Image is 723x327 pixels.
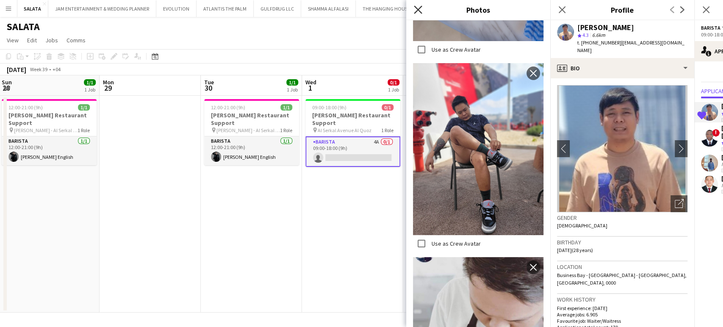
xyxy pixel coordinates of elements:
[413,63,543,235] img: Crew photo 511680
[577,39,684,53] span: | [EMAIL_ADDRESS][DOMAIN_NAME]
[301,0,356,17] button: SHAMMA ALFALASI
[216,127,280,133] span: [PERSON_NAME] - Al Serkal Avenue Al Quoz
[430,46,481,53] label: Use as Crew Avatar
[2,111,97,127] h3: [PERSON_NAME] Restaurant Support
[2,99,97,165] app-job-card: 12:00-21:00 (9h)1/1[PERSON_NAME] Restaurant Support [PERSON_NAME] - Al Serkal Avenue Al Quoz1 Rol...
[2,136,97,165] app-card-role: Barista1/112:00-21:00 (9h)[PERSON_NAME] English
[670,195,687,212] div: Open photos pop-in
[430,240,481,247] label: Use as Crew Avatar
[382,104,393,111] span: 0/1
[8,104,43,111] span: 12:00-21:00 (9h)
[84,79,96,86] span: 1/1
[305,99,400,167] app-job-card: 09:00-18:00 (9h)0/1[PERSON_NAME] Restaurant Support Al Serkal Avenue Al Quoz1 RoleBarista4A0/109:...
[102,83,114,93] span: 29
[27,36,37,44] span: Edit
[305,136,400,167] app-card-role: Barista4A0/109:00-18:00 (9h)
[28,66,49,72] span: Week 39
[254,0,301,17] button: GULFDRUG LLC
[405,83,417,93] span: 2
[388,86,399,93] div: 1 Job
[287,86,298,93] div: 1 Job
[406,4,550,15] h3: Photos
[204,111,299,127] h3: [PERSON_NAME] Restaurant Support
[557,238,687,246] h3: Birthday
[48,0,156,17] button: JAM ENTERTAINMENT & WEDDING PLANNER
[7,20,40,33] h1: SALATA
[204,136,299,165] app-card-role: Barista1/112:00-21:00 (9h)[PERSON_NAME] English
[550,4,694,15] h3: Profile
[712,129,720,137] span: !
[305,111,400,127] h3: [PERSON_NAME] Restaurant Support
[0,83,12,93] span: 28
[304,83,316,93] span: 1
[550,58,694,78] div: Bio
[557,247,593,253] span: [DATE] (28 years)
[78,104,90,111] span: 1/1
[3,35,22,46] a: View
[582,32,589,38] span: 4.3
[14,127,78,133] span: [PERSON_NAME] - Al Serkal Avenue Al Quoz
[45,36,58,44] span: Jobs
[2,78,12,86] span: Sun
[356,0,417,17] button: THE HANGING HOUSE
[577,39,621,46] span: t. [PHONE_NUMBER]
[42,35,61,46] a: Jobs
[577,24,634,31] div: [PERSON_NAME]
[66,36,86,44] span: Comms
[204,78,214,86] span: Tue
[557,296,687,303] h3: Work history
[204,99,299,165] app-job-card: 12:00-21:00 (9h)1/1[PERSON_NAME] Restaurant Support [PERSON_NAME] - Al Serkal Avenue Al Quoz1 Rol...
[78,127,90,133] span: 1 Role
[312,104,346,111] span: 09:00-18:00 (9h)
[63,35,89,46] a: Comms
[381,127,393,133] span: 1 Role
[557,318,687,324] p: Favourite job: Waiter/Waitress
[557,222,607,229] span: [DEMOGRAPHIC_DATA]
[280,127,292,133] span: 1 Role
[590,32,607,38] span: 6.6km
[103,78,114,86] span: Mon
[211,104,245,111] span: 12:00-21:00 (9h)
[305,78,316,86] span: Wed
[701,25,720,31] span: Barista
[557,305,687,311] p: First experience: [DATE]
[17,0,48,17] button: SALATA
[286,79,298,86] span: 1/1
[203,83,214,93] span: 30
[24,35,40,46] a: Edit
[53,66,61,72] div: +04
[7,36,19,44] span: View
[557,214,687,222] h3: Gender
[318,127,371,133] span: Al Serkal Avenue Al Quoz
[388,79,399,86] span: 0/1
[557,263,687,271] h3: Location
[557,272,687,286] span: Business Bay - [GEOGRAPHIC_DATA] - [GEOGRAPHIC_DATA], [GEOGRAPHIC_DATA], 0000
[557,311,687,318] p: Average jobs: 6.905
[557,85,687,212] img: Crew avatar or photo
[156,0,197,17] button: EVOLUTION
[7,65,26,74] div: [DATE]
[197,0,254,17] button: ATLANTIS THE PALM
[280,104,292,111] span: 1/1
[84,86,95,93] div: 1 Job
